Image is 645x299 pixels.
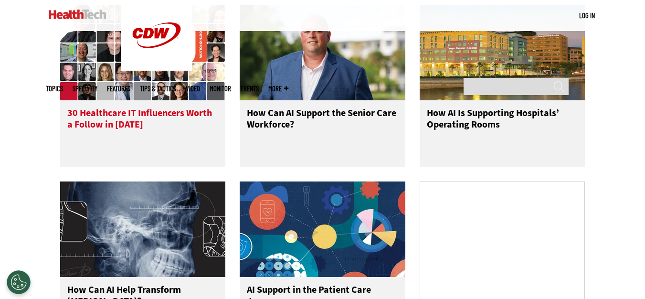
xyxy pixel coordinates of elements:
h3: 30 Healthcare IT Influencers Worth a Follow in [DATE] [67,107,219,146]
span: More [268,85,288,92]
div: Cookies Settings [7,270,31,294]
a: MonITor [210,85,231,92]
a: Events [241,85,259,92]
a: Joe Velderman How Can AI Support the Senior Care Workforce? [240,5,405,167]
a: Tampa General Hospital How AI Is Supporting Hospitals’ Operating Rooms [420,5,585,167]
a: CDW [121,63,192,73]
a: Video [186,85,200,92]
img: illustration of colorful pathways intersecting [240,182,405,277]
button: Open Preferences [7,270,31,294]
a: Features [107,85,130,92]
img: x ray of a skull [60,182,226,277]
span: Topics [46,85,63,92]
a: Tips & Tactics [140,85,176,92]
div: User menu [579,11,595,21]
span: Specialty [73,85,97,92]
h3: How Can AI Support the Senior Care Workforce? [247,107,398,146]
img: Home [49,10,106,19]
a: Log in [579,11,595,20]
h3: How AI Is Supporting Hospitals’ Operating Rooms [427,107,578,146]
